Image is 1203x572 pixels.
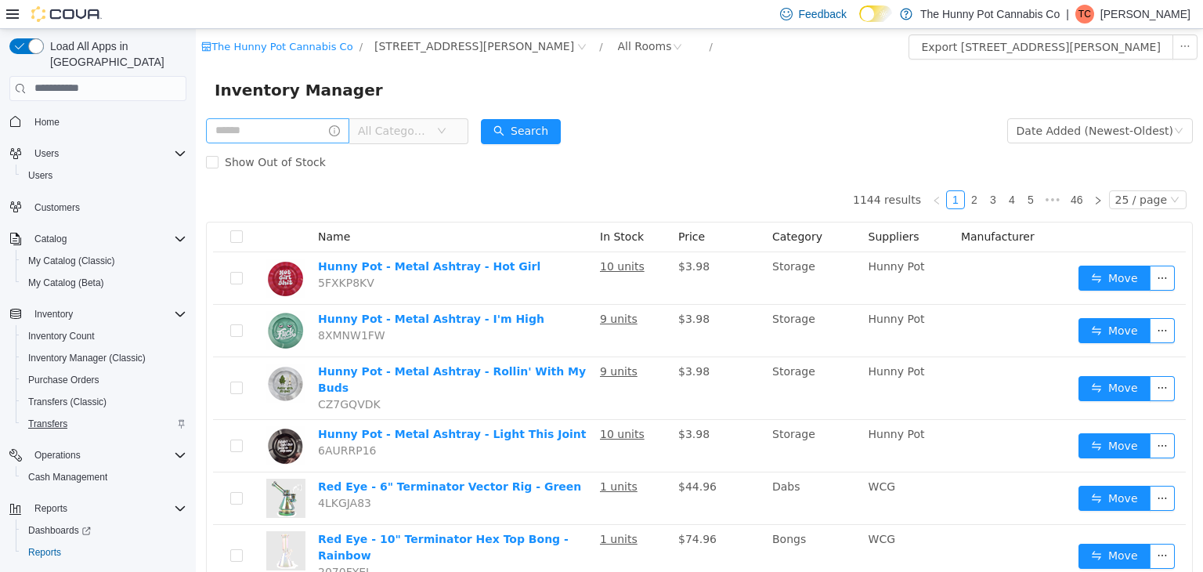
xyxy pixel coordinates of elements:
span: In Stock [404,201,448,214]
span: Home [28,112,186,132]
span: My Catalog (Beta) [22,273,186,292]
button: Transfers [16,413,193,435]
span: $44.96 [482,451,521,464]
td: Dabs [570,443,667,496]
button: icon: swapMove [883,404,955,429]
button: icon: ellipsis [954,347,979,372]
span: Hunny Pot [673,231,729,244]
span: ••• [844,161,869,180]
button: Customers [3,196,193,219]
a: 1 [751,162,768,179]
span: Hunny Pot [673,399,729,411]
button: Catalog [28,230,73,248]
button: icon: swapMove [883,347,955,372]
u: 9 units [404,284,442,296]
p: The Hunny Pot Cannabis Co [920,5,1060,24]
button: icon: ellipsis [977,5,1002,31]
button: Catalog [3,228,193,250]
a: 4 [807,162,825,179]
button: Inventory [28,305,79,324]
img: Hunny Pot - Metal Ashtray - Rollin' With My Buds hero shot [70,335,110,374]
button: My Catalog (Beta) [16,272,193,294]
span: Cash Management [22,468,186,487]
span: Inventory [28,305,186,324]
div: Date Added (Newest-Oldest) [821,90,977,114]
span: TC [1078,5,1091,24]
span: Reports [28,499,186,518]
span: / [514,12,517,24]
a: Hunny Pot - Metal Ashtray - I'm High [122,284,349,296]
span: Price [482,201,509,214]
i: icon: right [898,167,907,176]
input: Dark Mode [859,5,892,22]
button: icon: swapMove [883,457,955,482]
i: icon: info-circle [133,96,144,107]
a: Transfers (Classic) [22,393,113,411]
span: WCG [673,504,699,516]
span: My Catalog (Beta) [28,277,104,289]
p: [PERSON_NAME] [1100,5,1190,24]
span: Dashboards [28,524,91,537]
button: Purchase Orders [16,369,193,391]
a: Dashboards [16,520,193,541]
div: All Rooms [422,5,476,29]
a: Red Eye - 10" Terminator Hex Top Bong - Rainbow [122,504,373,533]
span: Users [28,144,186,163]
img: Hunny Pot - Metal Ashtray - Hot Girl hero shot [70,230,110,269]
button: Cash Management [16,466,193,488]
span: Catalog [28,230,186,248]
a: My Catalog (Beta) [22,273,110,292]
td: Storage [570,223,667,276]
button: Inventory Manager (Classic) [16,347,193,369]
td: Bongs [570,496,667,559]
i: icon: down [241,97,251,108]
button: Operations [3,444,193,466]
button: icon: swapMove [883,289,955,314]
span: Users [28,169,52,182]
a: Hunny Pot - Metal Ashtray - Light This Joint [122,399,391,411]
span: My Catalog (Classic) [22,252,186,270]
a: icon: shopThe Hunny Pot Cannabis Co [5,12,157,24]
a: Purchase Orders [22,371,106,389]
span: CZ7GQVDK [122,369,185,382]
a: Cash Management [22,468,114,487]
a: Hunny Pot - Metal Ashtray - Rollin' With My Buds [122,336,390,365]
span: Purchase Orders [28,374,99,386]
span: Purchase Orders [22,371,186,389]
a: 3 [789,162,806,179]
u: 10 units [404,231,449,244]
span: Transfers (Classic) [22,393,186,411]
a: Reports [22,543,67,562]
a: Transfers [22,415,74,433]
span: $3.98 [482,231,514,244]
span: 8XMNW1FW [122,300,190,313]
span: $74.96 [482,504,521,516]
img: Cova [31,6,102,22]
button: Export [STREET_ADDRESS][PERSON_NAME] [713,5,977,31]
span: Hunny Pot [673,284,729,296]
span: / [403,12,406,24]
span: Transfers (Classic) [28,396,107,408]
i: icon: down [974,166,984,177]
li: Next Page [893,161,912,180]
span: Catalog [34,233,67,245]
span: Customers [34,201,80,214]
u: 1 units [404,504,442,516]
span: Show Out of Stock [23,127,136,139]
span: Inventory Manager (Classic) [28,352,146,364]
span: Transfers [22,415,186,433]
button: Users [16,165,193,186]
span: Inventory Manager [19,49,197,74]
button: icon: ellipsis [954,237,979,262]
span: Dark Mode [859,22,860,23]
span: 101 James Snow Pkwy [179,9,378,26]
span: Customers [28,197,186,217]
span: 5FXKP8KV [122,248,179,260]
button: Reports [16,541,193,563]
td: Storage [570,391,667,443]
span: Hunny Pot [673,336,729,349]
span: Suppliers [673,201,724,214]
li: 1144 results [657,161,725,180]
span: / [164,12,167,24]
button: Users [28,144,65,163]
